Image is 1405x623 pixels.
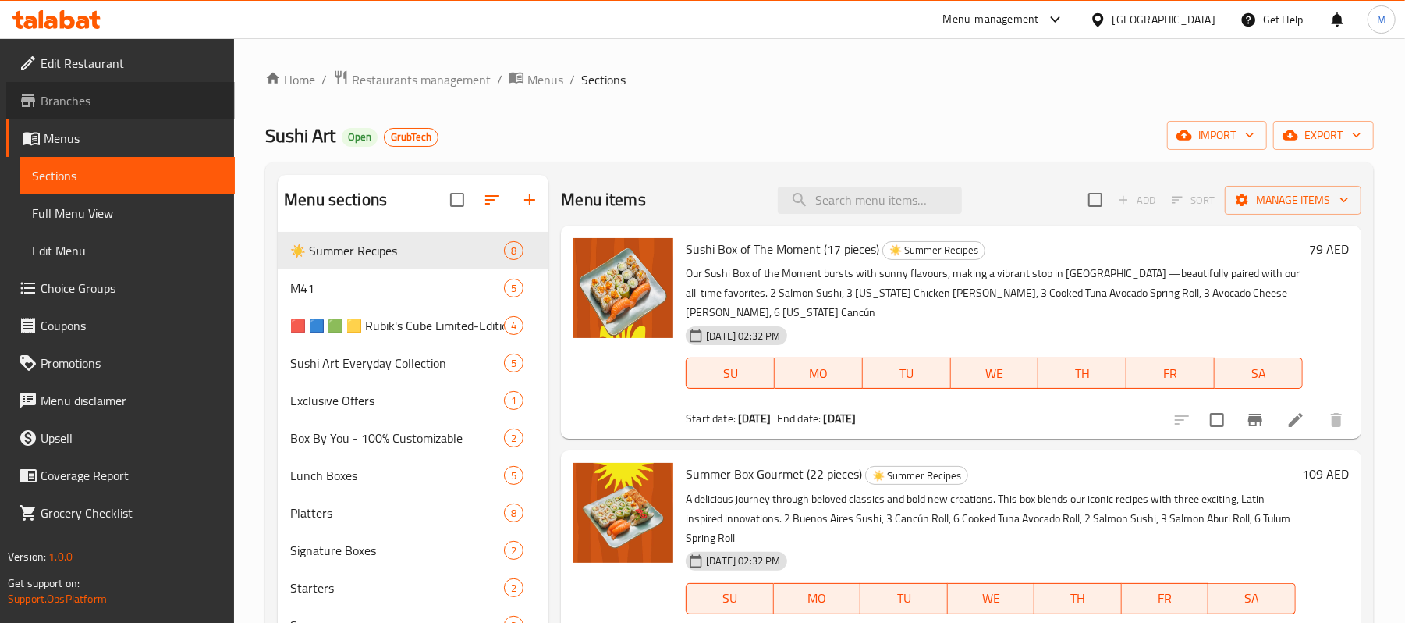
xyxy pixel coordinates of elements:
[1309,238,1349,260] h6: 79 AED
[290,541,504,560] div: Signature Boxes
[581,70,626,89] span: Sections
[1377,11,1386,28] span: M
[32,166,222,185] span: Sections
[1221,362,1297,385] span: SA
[20,232,235,269] a: Edit Menu
[505,319,523,333] span: 4
[1167,121,1267,150] button: import
[957,362,1033,385] span: WE
[48,546,73,567] span: 1.0.0
[883,241,985,259] span: ☀️ Summer Recipes
[8,546,46,567] span: Version:
[778,187,962,214] input: search
[505,506,523,521] span: 8
[1215,358,1303,389] button: SA
[948,583,1035,614] button: WE
[1038,358,1126,389] button: TH
[1112,11,1215,28] div: [GEOGRAPHIC_DATA]
[943,10,1039,29] div: Menu-management
[385,130,438,144] span: GrubTech
[686,264,1303,322] p: Our Sushi Box of the Moment bursts with sunny flavours, making a vibrant stop in [GEOGRAPHIC_DATA...
[505,244,523,258] span: 8
[505,543,523,558] span: 2
[8,573,80,593] span: Get support on:
[686,358,775,389] button: SU
[278,307,548,344] div: 🟥 🟦 🟩 🟨 Rubik's Cube Limited-Edition4
[1201,404,1233,436] span: Select to update
[20,194,235,232] a: Full Menu View
[573,238,673,338] img: Sushi Box of The Moment (17 pieces)
[290,354,504,372] span: Sushi Art Everyday Collection
[41,429,222,447] span: Upsell
[6,344,235,382] a: Promotions
[6,82,235,119] a: Branches
[265,118,335,153] span: Sushi Art
[1041,587,1116,610] span: TH
[527,70,563,89] span: Menus
[700,329,786,344] span: [DATE] 02:32 PM
[686,583,773,614] button: SU
[863,358,951,389] button: TU
[290,578,504,597] span: Starters
[951,358,1039,389] button: WE
[686,462,862,486] span: Summer Box Gourmet (22 pieces)
[1128,587,1203,610] span: FR
[775,358,863,389] button: MO
[1034,583,1122,614] button: TH
[278,232,548,269] div: ☀️ Summer Recipes8
[738,408,771,429] b: [DATE]
[1286,411,1305,429] a: Edit menu item
[777,408,821,429] span: End date:
[505,581,523,596] span: 2
[290,466,504,485] span: Lunch Boxes
[1286,126,1361,145] span: export
[882,241,985,260] div: ☀️ Summer Recipes
[1236,401,1274,439] button: Branch-specific-item
[1162,188,1225,212] span: Select section first
[278,569,548,607] div: Starters2
[954,587,1029,610] span: WE
[41,466,222,485] span: Coverage Report
[504,466,523,485] div: items
[1273,121,1374,150] button: export
[342,130,378,144] span: Open
[290,241,504,260] span: ☀️ Summer Recipes
[1302,463,1349,485] h6: 109 AED
[504,354,523,372] div: items
[290,429,504,447] span: Box By You - 100% Customizable
[6,44,235,82] a: Edit Restaurant
[504,279,523,297] div: items
[1126,358,1215,389] button: FR
[824,408,857,429] b: [DATE]
[780,587,855,610] span: MO
[20,157,235,194] a: Sections
[1045,362,1120,385] span: TH
[278,532,548,569] div: Signature Boxes2
[6,419,235,457] a: Upsell
[352,70,491,89] span: Restaurants management
[504,391,523,410] div: items
[693,362,768,385] span: SU
[290,279,504,297] span: M41
[8,589,107,609] a: Support.OpsPlatform
[865,466,968,485] div: ☀️ Summer Recipes
[781,362,857,385] span: MO
[41,391,222,410] span: Menu disclaimer
[700,554,786,568] span: [DATE] 02:32 PM
[509,69,563,90] a: Menus
[290,316,504,335] span: 🟥 🟦 🟩 🟨 Rubik's Cube Limited-Edition
[278,494,548,532] div: Platters8
[321,70,327,89] li: /
[1180,126,1254,145] span: import
[497,70,502,89] li: /
[693,587,767,610] span: SU
[32,204,222,222] span: Full Menu View
[44,129,222,148] span: Menus
[504,578,523,597] div: items
[504,241,523,260] div: items
[41,279,222,297] span: Choice Groups
[1122,583,1209,614] button: FR
[504,541,523,560] div: items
